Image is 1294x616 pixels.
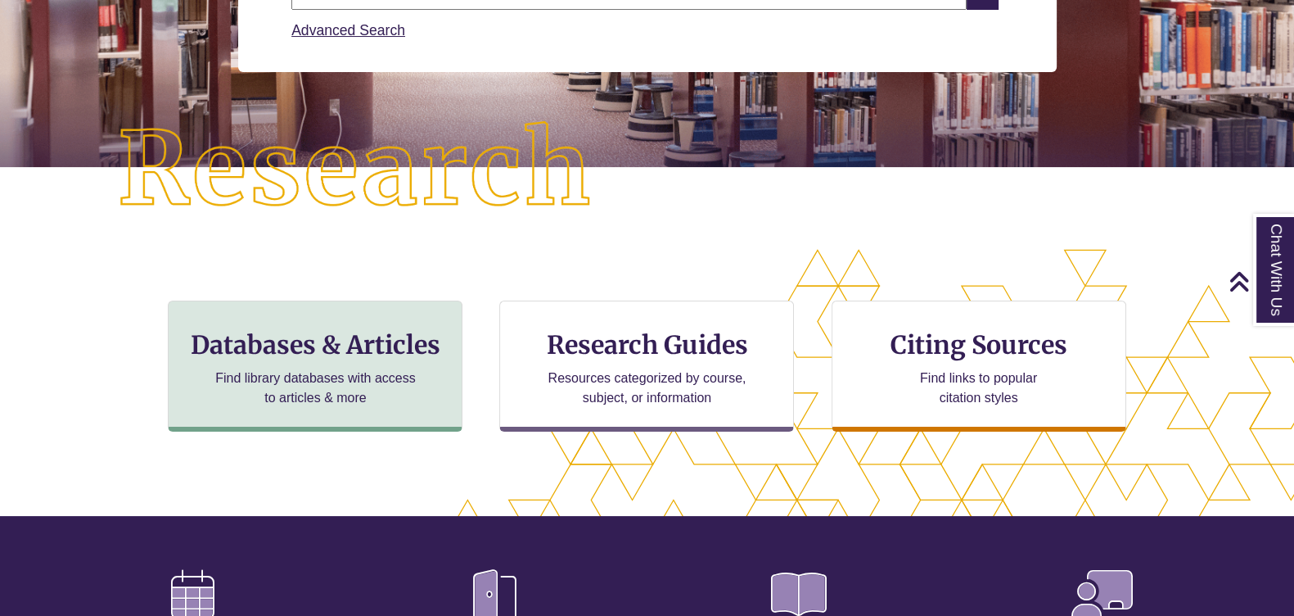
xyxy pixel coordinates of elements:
h3: Databases & Articles [182,329,449,360]
h3: Research Guides [513,329,780,360]
a: Back to Top [1229,270,1290,292]
p: Find links to popular citation styles [899,369,1058,408]
a: Research Guides Resources categorized by course, subject, or information [499,301,794,432]
p: Find library databases with access to articles & more [209,369,422,408]
a: Databases & Articles Find library databases with access to articles & more [168,301,462,432]
a: Citing Sources Find links to popular citation styles [832,301,1126,432]
img: Research [65,69,647,271]
p: Resources categorized by course, subject, or information [540,369,754,408]
h3: Citing Sources [879,329,1079,360]
a: Advanced Search [291,22,405,38]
